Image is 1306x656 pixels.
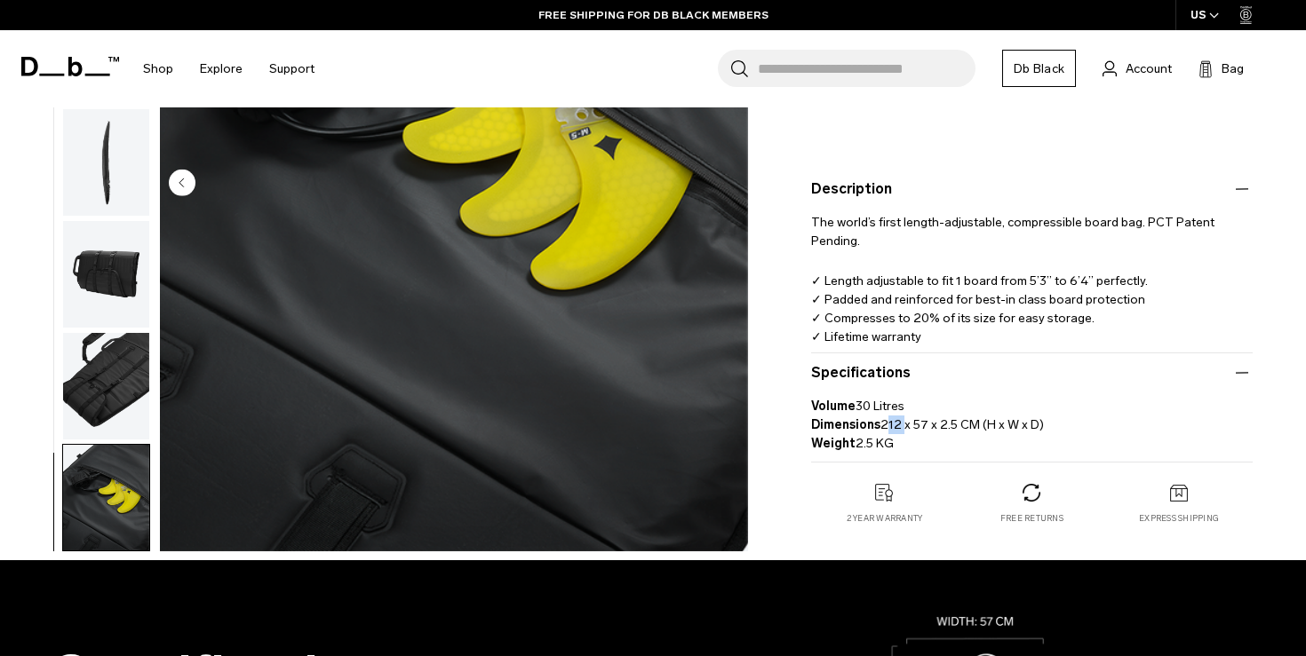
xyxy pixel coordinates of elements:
button: Description [811,178,1253,200]
p: 2 year warranty [847,512,923,525]
p: 30 Litres 212 x 57 x 2.5 CM (H x W x D) 2.5 KG [811,383,1253,453]
a: Explore [200,37,243,100]
a: FREE SHIPPING FOR DB BLACK MEMBERS [538,7,768,23]
a: Shop [143,37,173,100]
p: The world’s first length-adjustable, compressible board bag. PCT Patent Pending. [811,200,1253,250]
img: TheDjarvSingleSurfboardBag-1.png [63,333,149,439]
button: Specifications [811,362,1253,383]
img: TheDjarvSingleSurfboardBag-5.png [63,109,149,216]
button: Bag [1198,58,1244,79]
button: TheDjarvSingleSurfboardBag-1.png [62,332,150,440]
a: Db Black [1002,50,1076,87]
span: Account [1126,59,1172,78]
p: ✓ Length adjustable to fit 1 board from 5’3” to 6’4” perfectly. ✓ Padded and reinforced for best-... [811,272,1253,383]
button: Previous slide [169,169,195,199]
button: TheDjarvSingleSurfboardBag-5.png [62,108,150,217]
nav: Main Navigation [130,30,328,107]
span: Bag [1222,59,1244,78]
img: TheDjarvSingleSurfboardBag-4.png [63,221,149,328]
button: TheDjarvSingleSurfboardBag-3.png [62,444,150,552]
p: Free Returns [1000,512,1063,525]
button: TheDjarvSingleSurfboardBag-4.png [62,220,150,328]
a: Account [1103,58,1172,79]
p: Express Shipping [1139,512,1219,525]
a: Support [269,37,315,100]
strong: Weight [811,436,856,451]
strong: Dimensions [811,417,880,432]
strong: Volume [811,399,856,414]
img: TheDjarvSingleSurfboardBag-3.png [63,445,149,551]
